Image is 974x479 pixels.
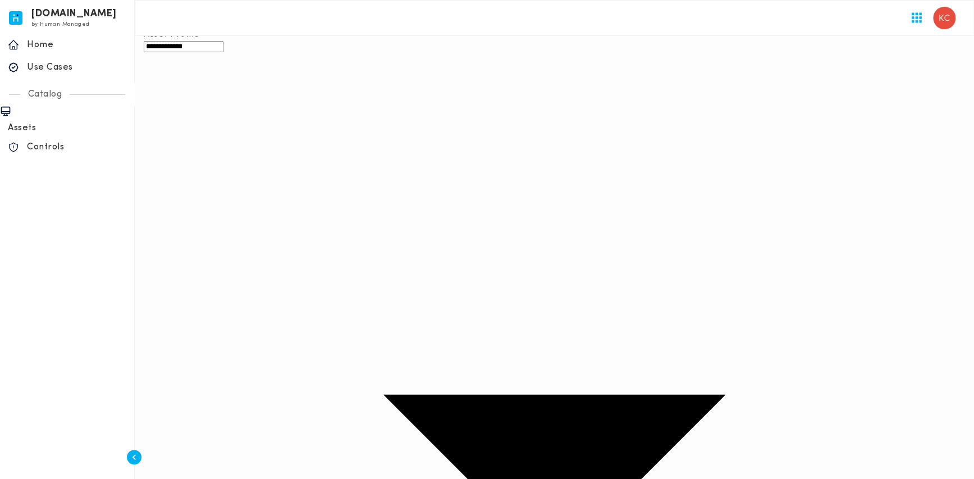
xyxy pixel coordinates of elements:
[20,89,70,100] p: Catalog
[27,62,126,73] p: Use Cases
[8,122,134,134] p: Assets
[933,7,955,29] img: Kristofferson Campilan
[27,39,126,51] p: Home
[929,2,960,34] button: User
[27,142,126,153] p: Controls
[9,11,22,25] img: invicta.io
[31,21,89,28] span: by Human Managed
[31,10,117,18] h6: [DOMAIN_NAME]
